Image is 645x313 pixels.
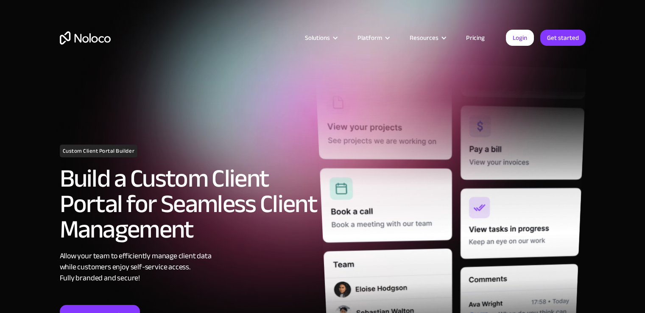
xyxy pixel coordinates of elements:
[540,30,586,46] a: Get started
[60,145,138,157] h1: Custom Client Portal Builder
[60,251,318,284] div: Allow your team to efficiently manage client data while customers enjoy self-service access. Full...
[455,32,495,43] a: Pricing
[294,32,347,43] div: Solutions
[60,31,111,45] a: home
[410,32,438,43] div: Resources
[305,32,330,43] div: Solutions
[357,32,382,43] div: Platform
[60,166,318,242] h2: Build a Custom Client Portal for Seamless Client Management
[506,30,534,46] a: Login
[347,32,399,43] div: Platform
[399,32,455,43] div: Resources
